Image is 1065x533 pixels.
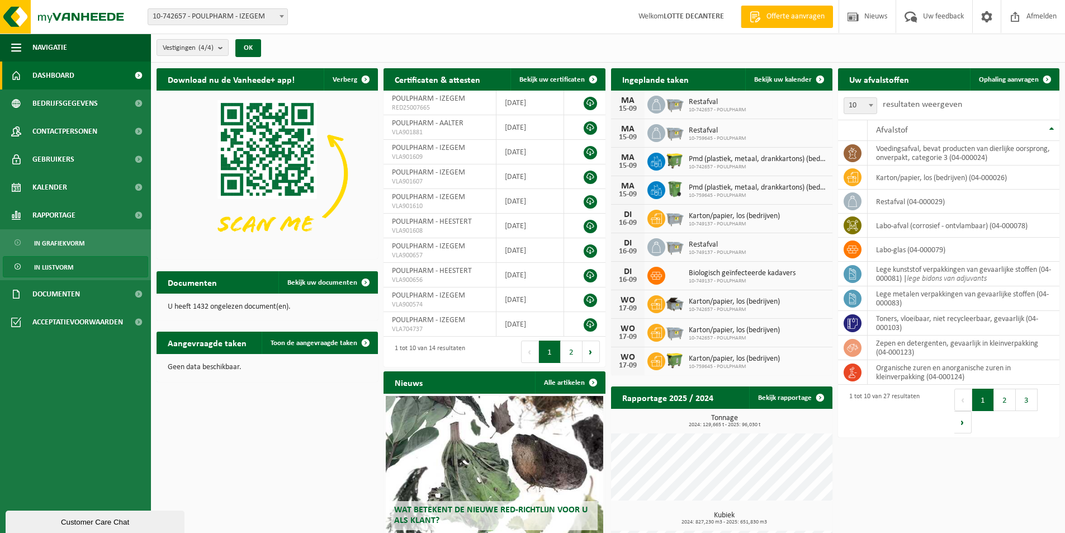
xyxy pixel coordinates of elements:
[689,135,746,142] span: 10-759645 - POULPHARM
[496,263,564,287] td: [DATE]
[583,341,600,363] button: Next
[689,278,796,285] span: 10-749137 - POULPHARM
[617,105,639,113] div: 15-09
[689,192,827,199] span: 10-759645 - POULPHARM
[617,276,639,284] div: 16-09
[868,141,1059,166] td: voedingsafval, bevat producten van dierlijke oorsprong, onverpakt, categorie 3 (04-000024)
[32,308,123,336] span: Acceptatievoorwaarden
[617,353,639,362] div: WO
[689,364,780,370] span: 10-759645 - POULPHARM
[665,322,684,341] img: WB-2500-GAL-GY-01
[868,190,1059,214] td: restafval (04-000029)
[954,389,972,411] button: Previous
[235,39,261,57] button: OK
[665,151,684,170] img: WB-1100-HPE-GN-50
[689,164,827,171] span: 10-742657 - POULPHARM
[539,341,561,363] button: 1
[392,128,487,137] span: VLA901881
[689,298,780,306] span: Karton/papier, los (bedrijven)
[32,117,97,145] span: Contactpersonen
[665,208,684,227] img: WB-2500-GAL-GY-01
[392,291,465,300] span: POULPHARM - IZEGEM
[392,153,487,162] span: VLA901609
[665,180,684,199] img: WB-0370-HPE-GN-50
[689,269,796,278] span: Biologisch geïnfecteerde kadavers
[392,202,487,211] span: VLA901610
[617,219,639,227] div: 16-09
[392,251,487,260] span: VLA900657
[392,267,472,275] span: POULPHARM - HEESTERT
[496,91,564,115] td: [DATE]
[384,371,434,393] h2: Nieuws
[689,126,746,135] span: Restafval
[157,39,229,56] button: Vestigingen(4/4)
[392,300,487,309] span: VLA900574
[868,214,1059,238] td: labo-afval (corrosief - ontvlambaar) (04-000078)
[844,388,920,435] div: 1 tot 10 van 27 resultaten
[157,332,258,353] h2: Aangevraagde taken
[496,164,564,189] td: [DATE]
[689,326,780,335] span: Karton/papier, los (bedrijven)
[665,122,684,141] img: WB-2500-GAL-GY-01
[157,91,378,257] img: Download de VHEPlus App
[764,11,827,22] span: Offerte aanvragen
[868,360,1059,385] td: organische zuren en anorganische zuren in kleinverpakking (04-000124)
[389,339,465,364] div: 1 tot 10 van 14 resultaten
[561,341,583,363] button: 2
[496,115,564,140] td: [DATE]
[1016,389,1038,411] button: 3
[3,256,148,277] a: In lijstvorm
[163,40,214,56] span: Vestigingen
[392,242,465,251] span: POULPHARM - IZEGEM
[384,68,491,90] h2: Certificaten & attesten
[994,389,1016,411] button: 2
[496,312,564,337] td: [DATE]
[32,201,75,229] span: Rapportage
[519,76,585,83] span: Bekijk uw certificaten
[148,8,288,25] span: 10-742657 - POULPHARM - IZEGEM
[535,371,604,394] a: Alle artikelen
[617,153,639,162] div: MA
[3,232,148,253] a: In grafiekvorm
[521,341,539,363] button: Previous
[32,89,98,117] span: Bedrijfsgegevens
[148,9,287,25] span: 10-742657 - POULPHARM - IZEGEM
[168,303,367,311] p: U heeft 1432 ongelezen document(en).
[665,294,684,313] img: WB-5000-GAL-GY-01
[665,351,684,370] img: WB-1100-HPE-GN-50
[496,214,564,238] td: [DATE]
[157,68,306,90] h2: Download nu de Vanheede+ app!
[617,96,639,105] div: MA
[333,76,357,83] span: Verberg
[868,262,1059,286] td: lege kunststof verpakkingen van gevaarlijke stoffen (04-000081) |
[617,125,639,134] div: MA
[838,68,920,90] h2: Uw afvalstoffen
[689,355,780,364] span: Karton/papier, los (bedrijven)
[34,233,84,254] span: In grafiekvorm
[6,508,187,533] iframe: chat widget
[392,95,465,103] span: POULPHARM - IZEGEM
[32,62,74,89] span: Dashboard
[617,305,639,313] div: 17-09
[287,279,357,286] span: Bekijk uw documenten
[34,257,73,278] span: In lijstvorm
[617,512,832,525] h3: Kubiek
[617,414,832,428] h3: Tonnage
[271,339,357,347] span: Toon de aangevraagde taken
[749,386,831,409] a: Bekijk rapportage
[611,68,700,90] h2: Ingeplande taken
[954,411,972,433] button: Next
[741,6,833,28] a: Offerte aanvragen
[883,100,962,109] label: resultaten weergeven
[617,296,639,305] div: WO
[392,103,487,112] span: RED25007665
[689,306,780,313] span: 10-742657 - POULPHARM
[617,182,639,191] div: MA
[689,221,780,228] span: 10-749137 - POULPHARM
[496,287,564,312] td: [DATE]
[689,98,746,107] span: Restafval
[979,76,1039,83] span: Ophaling aanvragen
[689,335,780,342] span: 10-742657 - POULPHARM
[689,240,746,249] span: Restafval
[689,249,746,256] span: 10-749137 - POULPHARM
